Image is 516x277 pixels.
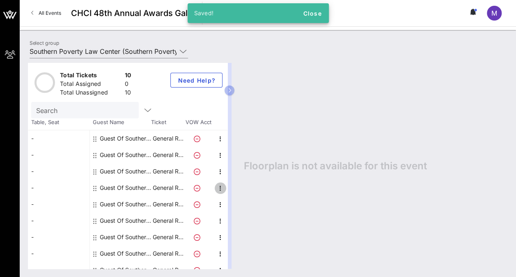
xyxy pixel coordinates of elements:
[151,245,184,262] p: General R…
[100,130,151,147] div: Guest Of Southern Poverty Law Center
[60,71,122,81] div: Total Tickets
[28,245,89,262] div: -
[151,163,184,180] p: General R…
[28,196,89,212] div: -
[28,229,89,245] div: -
[491,9,497,17] span: M
[60,80,122,90] div: Total Assigned
[151,180,184,196] p: General R…
[100,196,151,212] div: Guest Of Southern Poverty Law Center
[151,196,184,212] p: General R…
[100,245,151,262] div: Guest Of Southern Poverty Law Center
[26,7,66,20] a: All Events
[100,163,151,180] div: Guest Of Southern Poverty Law Center
[177,77,216,84] span: Need Help?
[487,6,502,21] div: M
[151,212,184,229] p: General R…
[89,118,151,127] span: Guest Name
[125,71,131,81] div: 10
[100,180,151,196] div: Guest Of Southern Poverty Law Center
[303,10,322,17] span: Close
[100,212,151,229] div: Guest Of Southern Poverty Law Center
[28,147,89,163] div: -
[100,229,151,245] div: Guest Of Southern Poverty Law Center
[151,229,184,245] p: General R…
[151,118,184,127] span: Ticket
[151,147,184,163] p: General R…
[28,118,89,127] span: Table, Seat
[100,147,151,163] div: Guest Of Southern Poverty Law Center
[28,130,89,147] div: -
[194,9,214,16] span: Saved!
[151,130,184,147] p: General R…
[28,180,89,196] div: -
[60,88,122,99] div: Total Unassigned
[184,118,213,127] span: VOW Acct
[125,88,131,99] div: 10
[28,163,89,180] div: -
[28,212,89,229] div: -
[71,7,192,19] span: CHCI 48th Annual Awards Gala
[125,80,131,90] div: 0
[30,40,59,46] label: Select group
[299,6,326,21] button: Close
[244,160,427,172] span: Floorplan is not available for this event
[170,73,222,88] button: Need Help?
[39,10,61,16] span: All Events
